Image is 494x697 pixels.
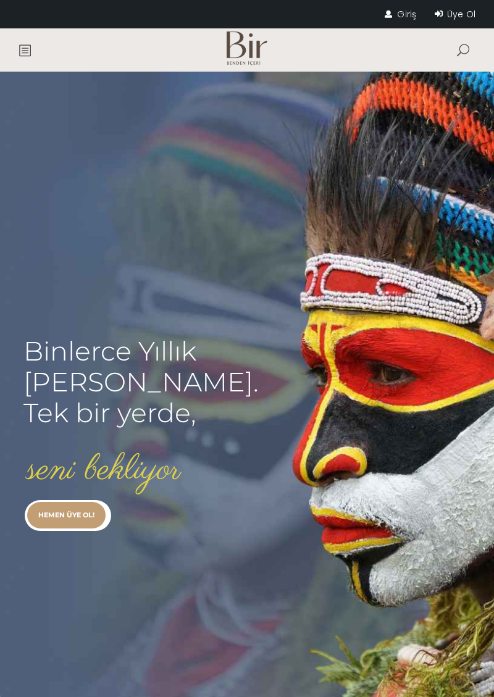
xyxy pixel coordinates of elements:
[435,8,475,20] a: Üye Ol
[27,502,106,528] a: HEMEN ÜYE OL!
[23,336,259,428] rs-layer: Binlerce Yıllık [PERSON_NAME]. Tek bir yerde,
[227,31,267,65] img: Mobile Logo
[27,451,181,490] rs-layer: seni bekliyor
[385,8,416,20] a: Giriş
